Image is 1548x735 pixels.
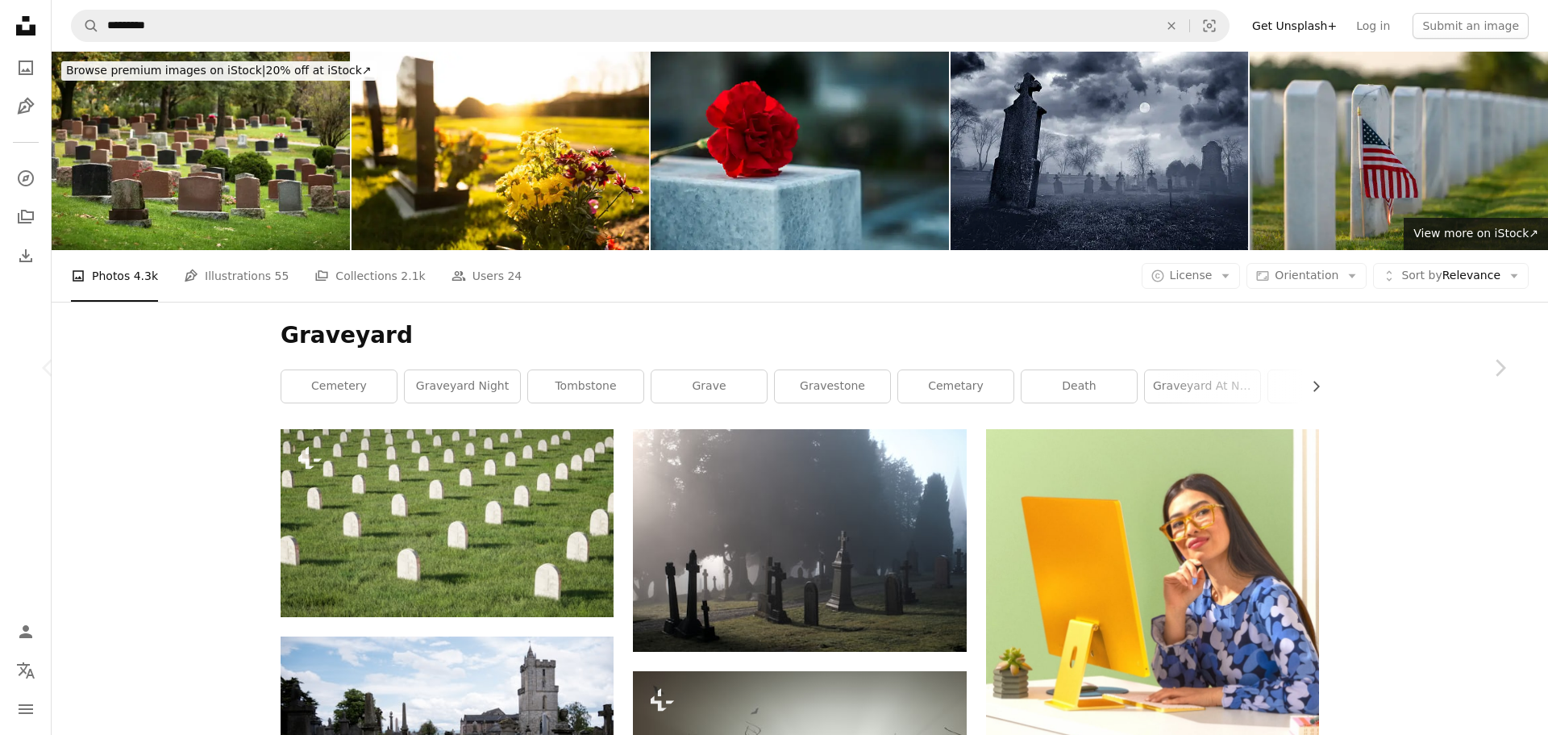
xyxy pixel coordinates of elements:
[1373,263,1529,289] button: Sort byRelevance
[451,250,522,302] a: Users 24
[184,250,289,302] a: Illustrations 55
[1413,13,1529,39] button: Submit an image
[1346,13,1400,39] a: Log in
[1451,290,1548,445] a: Next
[507,267,522,285] span: 24
[401,267,425,285] span: 2.1k
[52,52,350,250] img: Autumnal Cemetery
[1170,269,1213,282] span: License
[66,64,372,77] span: 20% off at iStock ↗
[951,52,1249,250] img: Old creepy graveyard on stormy winter day in black and white
[1275,269,1338,282] span: Orientation
[10,616,42,648] a: Log in / Sign up
[1145,370,1260,403] a: graveyard at night
[1301,370,1319,403] button: scroll list to the right
[1190,10,1229,41] button: Visual search
[10,52,42,84] a: Photos
[528,370,643,403] a: tombstone
[10,90,42,123] a: Illustrations
[1250,52,1548,250] img: Military burial headstones. Sarasota National Cemetery with rows of white tomb stones and USA fla...
[281,516,614,530] a: rows of headstones in a grassy field
[1401,269,1442,282] span: Sort by
[275,267,289,285] span: 55
[352,52,650,250] img: Dusk at a winter's English cemetery seen with in-focus flowers in a burial plot.
[651,370,767,403] a: grave
[281,370,397,403] a: cemetery
[633,429,966,652] img: a foggy graveyard with tombstones in the foreground
[52,52,386,90] a: Browse premium images on iStock|20% off at iStock↗
[1401,268,1500,284] span: Relevance
[1404,218,1548,250] a: View more on iStock↗
[775,370,890,403] a: gravestone
[405,370,520,403] a: graveyard night
[71,10,1230,42] form: Find visuals sitewide
[66,64,265,77] span: Browse premium images on iStock |
[281,429,614,616] img: rows of headstones in a grassy field
[898,370,1013,403] a: cemetary
[10,201,42,233] a: Collections
[1268,370,1384,403] a: [DATE]
[72,10,99,41] button: Search Unsplash
[10,240,42,272] a: Download History
[1022,370,1137,403] a: death
[10,162,42,194] a: Explore
[10,654,42,687] button: Language
[281,321,1319,350] h1: Graveyard
[1413,227,1538,240] span: View more on iStock ↗
[1246,263,1367,289] button: Orientation
[10,693,42,725] button: Menu
[651,52,949,250] img: Red carnation on gravestone in cemetery
[1154,10,1189,41] button: Clear
[1242,13,1346,39] a: Get Unsplash+
[633,533,966,548] a: a foggy graveyard with tombstones in the foreground
[1142,263,1241,289] button: License
[314,250,425,302] a: Collections 2.1k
